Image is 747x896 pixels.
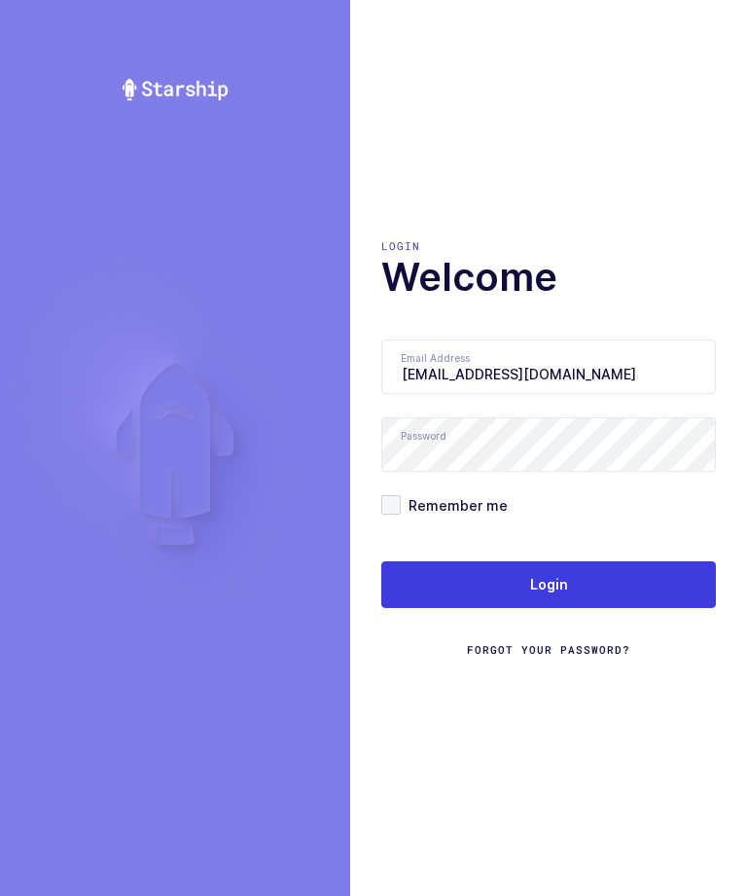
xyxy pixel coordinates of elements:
span: Remember me [401,496,508,515]
span: Login [530,575,568,594]
button: Login [381,561,716,608]
input: Email Address [381,340,716,394]
a: Forgot Your Password? [467,642,630,658]
h1: Welcome [381,254,716,301]
input: Password [381,417,716,472]
img: Starship [121,78,230,101]
div: Login [381,238,716,254]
